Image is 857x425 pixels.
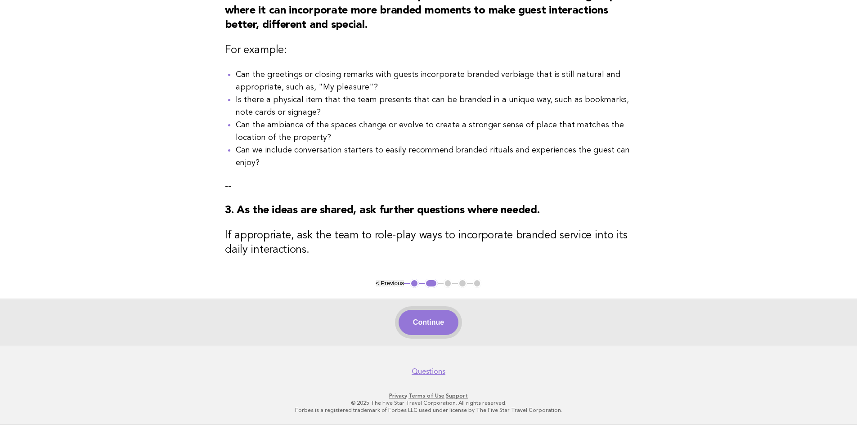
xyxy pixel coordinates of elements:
button: 2 [425,279,438,288]
a: Terms of Use [408,393,444,399]
p: -- [225,180,632,192]
li: Can we include conversation starters to easily recommend branded rituals and experiences the gues... [236,144,632,169]
button: 1 [410,279,419,288]
li: Can the greetings or closing remarks with guests incorporate branded verbiage that is still natur... [236,68,632,94]
li: Can the ambiance of the spaces change or evolve to create a stronger sense of place that matches ... [236,119,632,144]
h3: For example: [225,43,632,58]
p: © 2025 The Five Star Travel Corporation. All rights reserved. [153,399,704,407]
p: · · [153,392,704,399]
strong: 3. As the ideas are shared, ask further questions where needed. [225,205,539,216]
li: Is there a physical item that the team presents that can be branded in a unique way, such as book... [236,94,632,119]
h3: If appropriate, ask the team to role-play ways to incorporate branded service into its daily inte... [225,228,632,257]
a: Support [446,393,468,399]
button: < Previous [376,280,404,286]
p: Forbes is a registered trademark of Forbes LLC used under license by The Five Star Travel Corpora... [153,407,704,414]
button: Continue [399,310,458,335]
a: Questions [412,367,445,376]
a: Privacy [389,393,407,399]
